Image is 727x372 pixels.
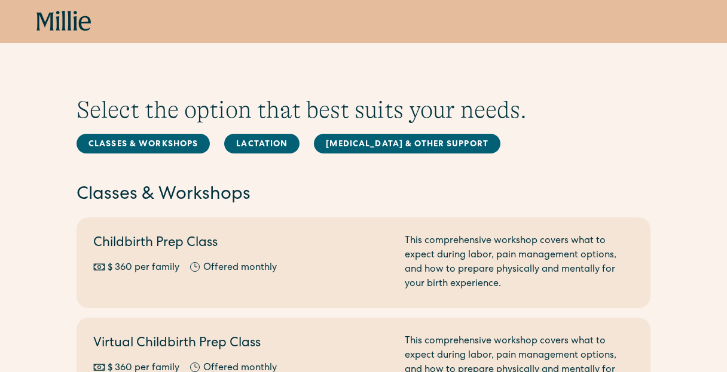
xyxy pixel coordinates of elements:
a: Childbirth Prep Class$ 360 per familyOffered monthlyThis comprehensive workshop covers what to ex... [77,217,650,308]
h2: Virtual Childbirth Prep Class [93,334,390,354]
div: $ 360 per family [108,261,179,275]
div: This comprehensive workshop covers what to expect during labor, pain management options, and how ... [405,234,634,291]
h2: Classes & Workshops [77,183,650,208]
a: Lactation [224,134,300,153]
h2: Childbirth Prep Class [93,234,390,254]
div: Offered monthly [203,261,277,275]
a: [MEDICAL_DATA] & Other Support [314,134,500,153]
a: Classes & Workshops [77,134,210,153]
